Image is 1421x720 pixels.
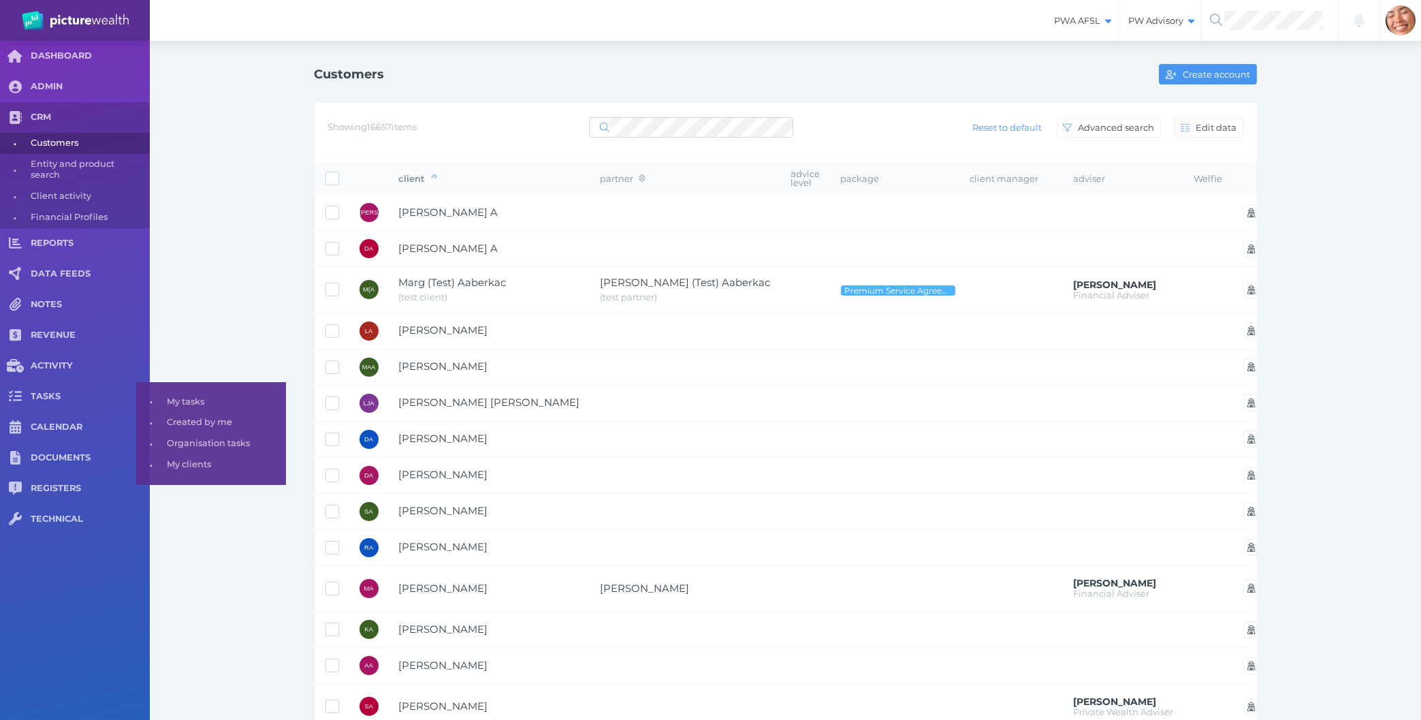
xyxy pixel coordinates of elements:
span: Private Wealth Adviser [1074,706,1174,717]
div: Reg Abbott [360,538,379,557]
span: MA [364,585,374,592]
span: CALENDAR [31,422,150,433]
span: MAA [362,364,376,371]
span: [PERSON_NAME] [360,209,412,216]
span: Showing 16657 items [328,121,417,132]
div: Lee John Abbiss [360,394,379,413]
button: Open user's account in Portal [1243,431,1260,448]
span: LA [365,328,372,334]
span: LJA [363,400,374,407]
span: Organisation tasks [167,433,281,454]
button: Open user's account in Portal [1243,467,1260,484]
span: Jackson A [399,206,498,219]
th: client manager [960,163,1064,195]
span: Client activity [31,186,145,207]
button: Open user's account in Portal [1243,503,1260,520]
div: Jackson A [360,203,379,222]
button: Open user's account in Portal [1243,539,1260,556]
span: Created by me [167,411,281,433]
span: DATA FEEDS [31,268,150,280]
button: Edit data [1175,117,1243,138]
div: Marg (Test) Aaberkac [360,280,379,299]
span: Mustafa Al Abbasi [399,360,488,373]
button: Open user's account in Portal [1243,621,1260,638]
span: • [136,413,167,431]
img: Sabrina Mena [1386,5,1416,35]
div: Angela Abbott [360,656,379,675]
span: RA [364,544,373,551]
span: SA [364,508,372,515]
span: Entity and product search [31,154,145,186]
a: •Organisation tasks [136,433,286,454]
button: Open user's account in Portal [1243,358,1260,375]
span: Financial Profiles [31,207,145,228]
span: REGISTERS [31,483,150,495]
button: Create account [1159,64,1256,84]
span: KA [364,626,372,633]
th: advice level [781,163,831,195]
span: ADMIN [31,81,150,93]
button: Open user's account in Portal [1243,394,1260,411]
span: Damien Abbott [399,468,488,481]
button: Open user's account in Portal [1243,281,1260,298]
span: ACTIVITY [31,360,150,372]
div: Lars Aarekol [360,322,379,341]
span: Edit data [1193,122,1243,133]
span: Financial Adviser [1074,289,1150,300]
span: Reg Abbott [399,540,488,553]
span: Reset to default [966,122,1047,133]
span: Angela Abbott [399,659,488,672]
span: DOCUMENTS [31,452,150,464]
span: Premium Service Agreement - Ongoing [844,285,953,296]
span: NOTES [31,299,150,311]
span: SA [364,703,372,710]
span: REVENUE [31,330,150,341]
th: adviser [1064,163,1184,195]
span: Kerry Abbott [399,623,488,636]
span: Simone Abbott [399,504,488,517]
span: Dahlan A [399,242,498,255]
span: Lee John Abbiss [399,396,580,409]
span: PW Advisory [1119,15,1201,27]
span: PWA AFSL [1044,15,1118,27]
span: My tasks [167,391,281,412]
span: Create account [1180,69,1256,80]
span: Dale Abblitt [399,432,488,445]
a: •My tasks [136,391,286,412]
span: My clients [167,454,281,475]
th: package [831,163,960,195]
button: Open user's account in Portal [1243,204,1260,221]
span: Financial Adviser [1074,588,1150,599]
button: Open user's account in Portal [1243,657,1260,674]
button: Open user's account in Portal [1243,698,1260,715]
span: Gareth Healy [1074,695,1157,708]
div: Mike Abbott [360,579,379,598]
span: Jennifer Abbott [601,582,690,595]
div: Damien Abbott [360,466,379,485]
div: Dahlan A [360,239,379,258]
span: client [399,173,437,184]
a: •Created by me [136,411,286,433]
span: DA [364,472,373,479]
img: PW [22,11,129,30]
span: partner [601,173,645,184]
button: Advanced search [1057,117,1161,138]
button: Open user's account in Portal [1243,580,1260,597]
span: M(A [363,286,374,293]
span: Marg (Test) Aaberkac [399,276,507,289]
button: Reset to default [965,117,1048,138]
span: Samuel Abbott [399,700,488,713]
span: Lars Aarekol [399,324,488,336]
div: Dale Abblitt [360,430,379,449]
span: Advanced search [1075,122,1160,133]
span: REPORTS [31,238,150,249]
span: DA [364,245,373,252]
button: Open user's account in Portal [1243,322,1260,339]
span: Grant Teakle [1074,279,1157,291]
span: TASKS [31,391,150,403]
div: Simone Abbott [360,502,379,521]
span: DA [364,436,373,443]
span: CRM [31,112,150,123]
div: Samuel Abbott [360,697,379,716]
span: • [136,392,167,409]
